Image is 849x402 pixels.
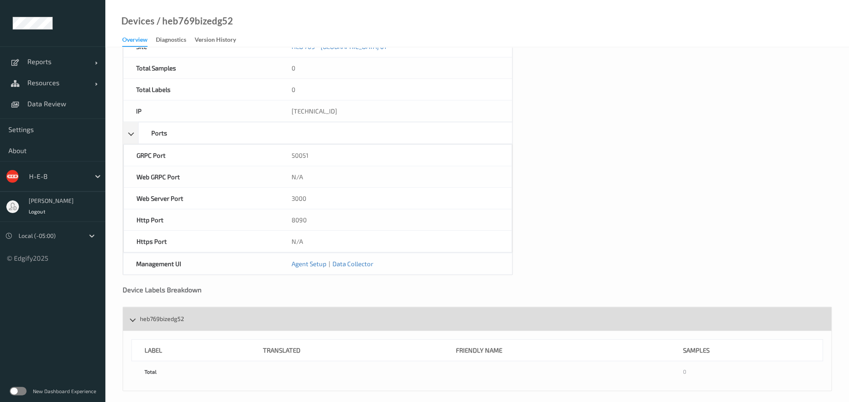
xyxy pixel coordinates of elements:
[156,34,195,46] a: Diagnostics
[670,340,822,361] th: Samples
[123,307,831,331] div: heb769bizedg52
[124,231,279,252] div: Https Port
[443,340,670,361] th: Friendly Name
[123,79,279,100] div: Total Labels
[123,57,279,78] div: Total Samples
[124,188,279,209] div: Web Server Port
[279,79,512,100] div: 0
[292,260,327,267] a: Agent Setup
[250,340,443,361] th: Translated
[670,361,822,383] td: 0
[195,34,244,46] a: Version History
[122,35,147,47] div: Overview
[139,122,288,143] div: Ports
[327,260,332,267] span: |
[279,231,512,252] div: N/A
[124,166,279,187] div: Web GRPC Port
[332,260,373,267] a: Data Collector
[121,17,155,25] a: Devices
[132,340,250,361] th: Label
[123,100,279,121] div: IP
[132,361,250,383] td: Total
[124,145,279,166] div: GRPC Port
[122,34,156,47] a: Overview
[195,35,236,46] div: Version History
[279,145,512,166] div: 50051
[123,122,512,144] div: Ports
[279,57,512,78] div: 0
[124,209,279,230] div: Http Port
[156,35,186,46] div: Diagnostics
[123,253,279,274] div: Management UI
[279,209,512,230] div: 8090
[123,286,832,294] div: Device Labels Breakdown
[155,17,233,25] div: / heb769bizedg52
[279,100,512,121] div: [TECHNICAL_ID]
[279,166,512,187] div: N/A
[279,188,512,209] div: 3000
